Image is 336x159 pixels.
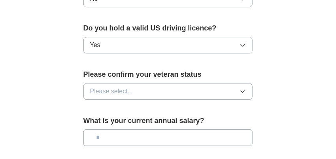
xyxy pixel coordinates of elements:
[83,115,253,126] label: What is your current annual salary?
[83,83,253,100] button: Please select...
[90,40,100,50] span: Yes
[83,69,253,80] label: Please confirm your veteran status
[83,23,253,34] label: Do you hold a valid US driving licence?
[83,37,253,53] button: Yes
[90,87,133,96] span: Please select...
